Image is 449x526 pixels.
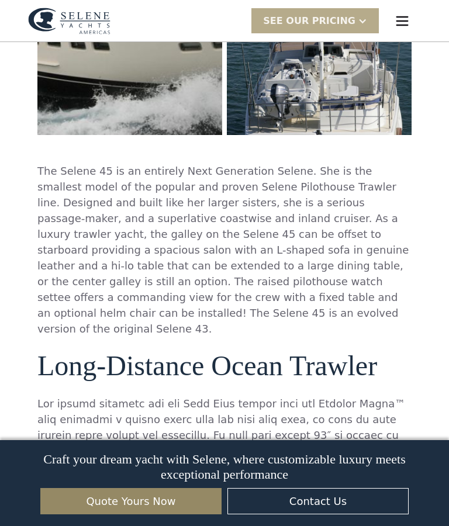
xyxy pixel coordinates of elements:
div: SEE Our Pricing [251,8,379,33]
a: Contact Us [227,488,409,514]
img: logo [28,8,110,34]
p: Craft your dream yacht with Selene, where customizable luxury meets exceptional performance [22,452,426,482]
div: SEE Our Pricing [263,14,355,28]
h2: Long-Distance Ocean Trawler [37,351,412,382]
img: 45 foot motor yacht [227,12,412,135]
div: menu [384,2,421,40]
p: The Selene 45 is an entirely Next Generation Selene. She is the smallest model of the popular and... [37,163,412,337]
a: home [28,8,110,34]
a: open lightbox [227,12,412,135]
a: Quote Yours Now [40,488,222,514]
